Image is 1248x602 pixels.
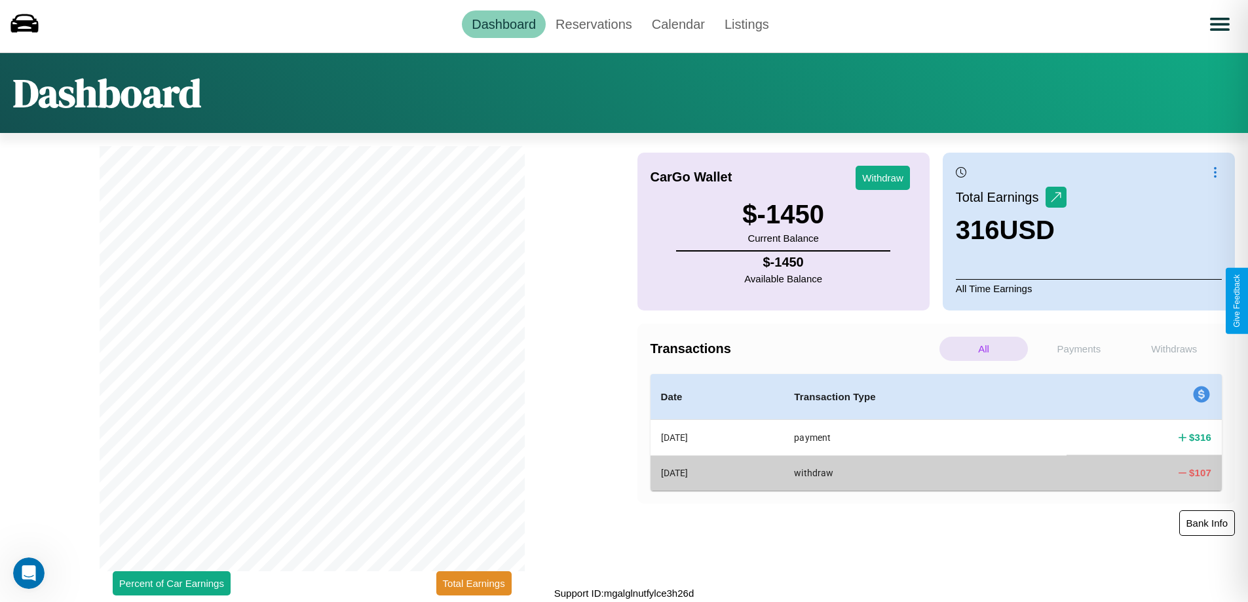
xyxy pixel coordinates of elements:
h4: $ -1450 [744,255,822,270]
h4: $ 316 [1189,430,1211,444]
a: Reservations [546,10,642,38]
th: [DATE] [651,420,784,456]
button: Total Earnings [436,571,512,595]
button: Bank Info [1179,510,1235,536]
button: Percent of Car Earnings [113,571,231,595]
a: Dashboard [462,10,546,38]
h3: $ -1450 [742,200,824,229]
h1: Dashboard [13,66,201,120]
h4: Transactions [651,341,936,356]
iframe: Intercom live chat [13,557,45,589]
p: All [939,337,1028,361]
p: All Time Earnings [956,279,1222,297]
h4: Date [661,389,774,405]
table: simple table [651,374,1222,491]
button: Open menu [1201,6,1238,43]
h4: Transaction Type [794,389,1056,405]
th: withdraw [784,455,1067,490]
p: Support ID: mgalglnutfylce3h26d [554,584,694,602]
p: Current Balance [742,229,824,247]
th: payment [784,420,1067,456]
p: Withdraws [1130,337,1219,361]
a: Listings [715,10,779,38]
a: Calendar [642,10,715,38]
button: Withdraw [856,166,910,190]
p: Total Earnings [956,185,1046,209]
div: Give Feedback [1232,274,1241,328]
p: Payments [1034,337,1123,361]
h4: CarGo Wallet [651,170,732,185]
h4: $ 107 [1189,466,1211,480]
h3: 316 USD [956,216,1067,245]
p: Available Balance [744,270,822,288]
th: [DATE] [651,455,784,490]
